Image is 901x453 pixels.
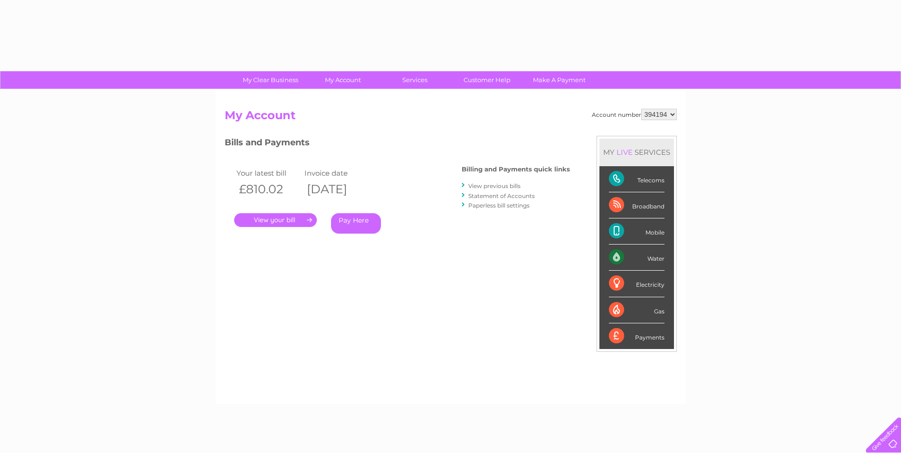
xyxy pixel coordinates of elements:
div: Account number [592,109,677,120]
th: £810.02 [234,179,303,199]
div: Gas [609,297,664,323]
h4: Billing and Payments quick links [462,166,570,173]
a: Pay Here [331,213,381,234]
div: LIVE [615,148,635,157]
td: Invoice date [302,167,370,179]
a: View previous bills [468,182,521,189]
a: Statement of Accounts [468,192,535,199]
a: . [234,213,317,227]
a: Customer Help [448,71,526,89]
div: Broadband [609,192,664,218]
div: Water [609,245,664,271]
a: My Clear Business [231,71,310,89]
div: Telecoms [609,166,664,192]
a: Make A Payment [520,71,598,89]
div: Payments [609,323,664,349]
th: [DATE] [302,179,370,199]
td: Your latest bill [234,167,303,179]
a: Services [376,71,454,89]
a: My Account [303,71,382,89]
h3: Bills and Payments [225,136,570,152]
div: Electricity [609,271,664,297]
div: Mobile [609,218,664,245]
div: MY SERVICES [599,139,674,166]
h2: My Account [225,109,677,127]
a: Paperless bill settings [468,202,530,209]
